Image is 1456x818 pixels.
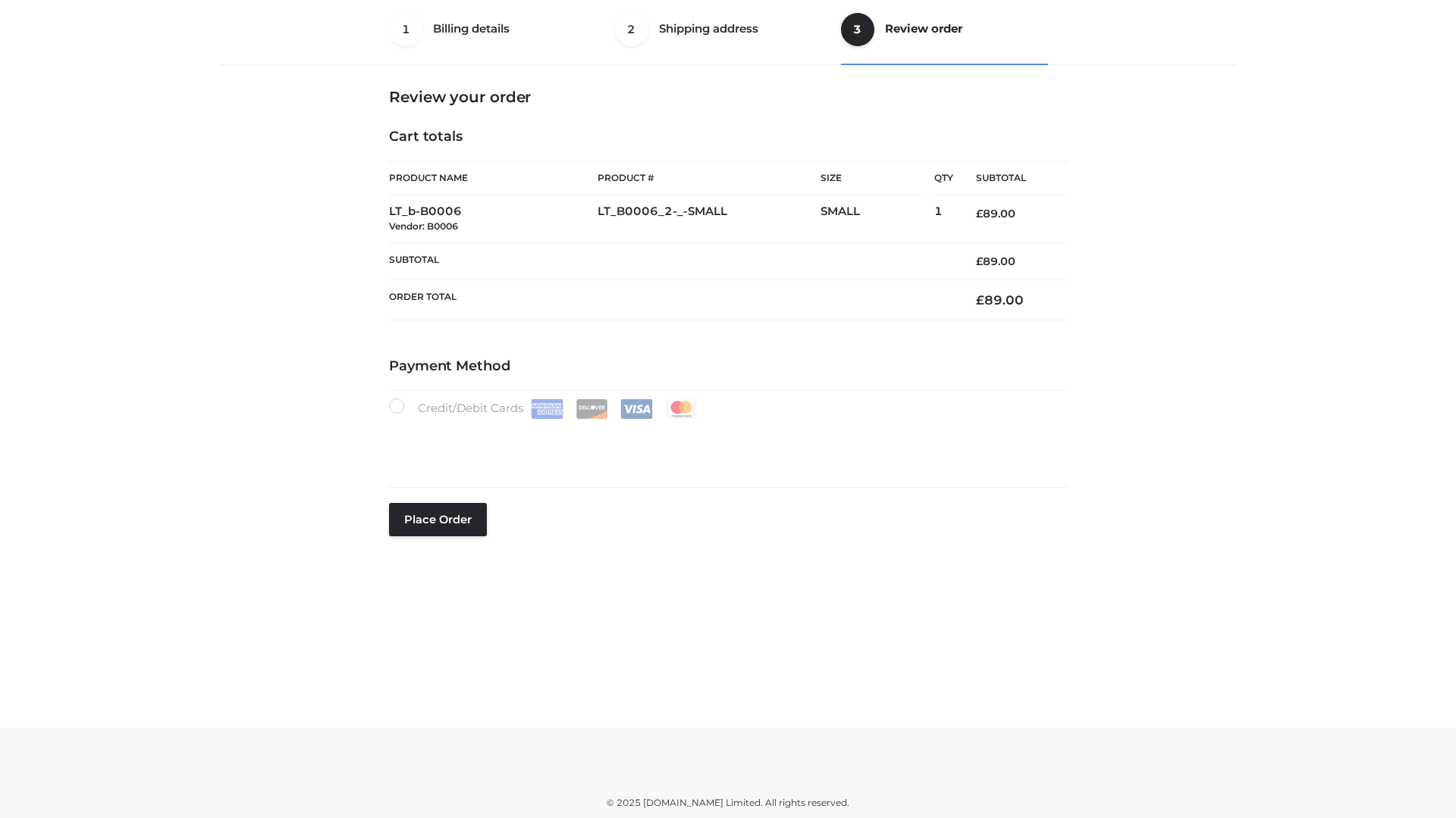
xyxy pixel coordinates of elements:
img: Amex [531,399,563,419]
th: Qty [934,161,953,195]
th: Order Total [389,280,953,320]
th: Product # [598,161,821,195]
img: Visa [620,399,653,419]
h4: Cart totals [389,129,1067,145]
label: Credit/Debit Cards [389,398,699,419]
bdi: 89.00 [976,292,1024,308]
span: £ [976,207,983,220]
th: Size [821,161,927,195]
img: Discover [576,399,608,419]
h4: Payment Method [389,358,1067,375]
bdi: 89.00 [976,207,1015,220]
th: Subtotal [389,242,953,279]
td: SMALL [821,195,934,243]
bdi: 89.00 [976,254,1015,268]
h3: Review your order [389,88,1067,106]
small: Vendor: B0006 [389,220,458,232]
td: LT_b-B0006 [389,195,598,243]
div: © 2025 [DOMAIN_NAME] Limited. All rights reserved. [225,795,1231,810]
button: Place order [389,503,487,536]
td: 1 [934,195,953,243]
span: £ [976,254,983,268]
td: LT_B0006_2-_-SMALL [598,195,821,243]
iframe: Secure payment input frame [386,416,1064,471]
span: £ [976,292,984,308]
th: Subtotal [953,161,1067,195]
th: Product Name [389,161,598,195]
img: Mastercard [665,399,698,419]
